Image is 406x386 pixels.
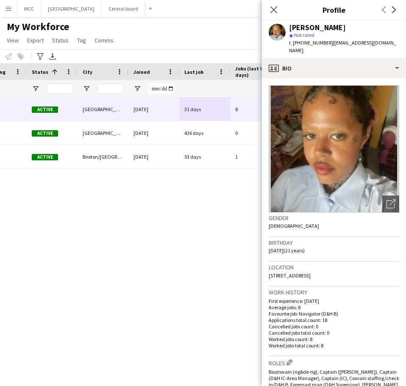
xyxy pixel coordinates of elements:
[262,58,406,78] div: Bio
[32,154,58,160] span: Active
[269,298,399,304] p: First experience: [DATE]
[95,36,114,44] span: Comms
[269,214,399,222] h3: Gender
[83,69,92,75] span: City
[289,39,333,46] span: t. [PHONE_NUMBER]
[7,20,69,33] span: My Workforce
[269,310,399,317] p: Favourite job: Navigator (D&H B)
[102,0,145,17] button: Central board
[32,69,48,75] span: Status
[269,288,399,296] h3: Work history
[77,36,86,44] span: Tag
[184,69,203,75] span: Last job
[230,145,285,168] div: 1
[230,121,285,145] div: 0
[49,35,72,46] a: Status
[262,4,406,15] h3: Profile
[78,145,128,168] div: Brixton/[GEOGRAPHIC_DATA]
[133,69,150,75] span: Joined
[35,51,45,62] app-action-btn: Advanced filters
[269,247,305,254] span: [DATE] (21 years)
[289,39,396,53] span: | [EMAIL_ADDRESS][DOMAIN_NAME]
[294,32,314,38] span: Not rated
[128,121,179,145] div: [DATE]
[269,272,311,279] span: [STREET_ADDRESS]
[32,130,58,137] span: Active
[24,35,47,46] a: Export
[133,85,141,92] button: Open Filter Menu
[32,85,39,92] button: Open Filter Menu
[52,36,69,44] span: Status
[83,85,90,92] button: Open Filter Menu
[179,145,230,168] div: 53 days
[235,65,270,78] span: Jobs (last 90 days)
[179,98,230,121] div: 31 days
[269,330,399,336] p: Cancelled jobs total count: 0
[78,98,128,121] div: [GEOGRAPHIC_DATA]
[27,36,44,44] span: Export
[269,263,399,271] h3: Location
[269,304,399,310] p: Average jobs: 8
[7,36,19,44] span: View
[269,85,399,213] img: Crew avatar or photo
[41,0,102,17] button: [GEOGRAPHIC_DATA]
[269,239,399,246] h3: Birthday
[269,358,399,367] h3: Roles
[47,51,58,62] app-action-btn: Export XLSX
[78,121,128,145] div: [GEOGRAPHIC_DATA]
[74,35,89,46] a: Tag
[230,98,285,121] div: 8
[269,323,399,330] p: Cancelled jobs count: 0
[32,106,58,113] span: Active
[17,0,41,17] button: MCC
[269,342,399,349] p: Worked jobs total count: 8
[128,98,179,121] div: [DATE]
[149,84,174,94] input: Joined Filter Input
[382,196,399,213] div: Open photos pop-in
[128,145,179,168] div: [DATE]
[179,121,230,145] div: 436 days
[98,84,123,94] input: City Filter Input
[269,317,399,323] p: Applications total count: 18
[269,336,399,342] p: Worked jobs count: 8
[269,223,319,229] span: [DEMOGRAPHIC_DATA]
[91,35,117,46] a: Comms
[47,84,72,94] input: Status Filter Input
[3,35,22,46] a: View
[289,24,346,31] div: [PERSON_NAME]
